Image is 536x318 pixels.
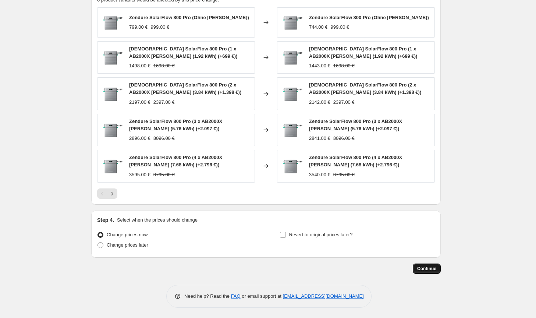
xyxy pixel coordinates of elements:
img: Zendure_Solarflow_800_PRO_2_80x.webp [281,83,303,105]
img: Zendure_Solarflow_800_PRO_2_80x.webp [281,119,303,141]
div: 1443.00 € [309,62,330,70]
p: Select when the prices should change [117,216,198,224]
div: 3595.00 € [129,171,150,179]
span: Zendure SolarFlow 800 Pro (3 x AB2000X [PERSON_NAME] (5.76 kWh) (+2.097 €)) [129,119,222,131]
img: Zendure_Solarflow_800_PRO_2_80x.webp [101,119,123,141]
span: Zendure SolarFlow 800 Pro (3 x AB2000X [PERSON_NAME] (5.76 kWh) (+2.097 €)) [309,119,402,131]
img: Zendure_Solarflow_800_PRO_2_80x.webp [281,155,303,177]
span: Zendure SolarFlow 800 Pro (Ohne [PERSON_NAME]) [129,15,249,20]
img: Zendure_Solarflow_800_PRO_2_80x.webp [101,83,123,105]
span: or email support at [241,293,283,299]
div: 799.00 € [129,24,148,31]
strike: 3096.00 € [333,135,355,142]
span: [DEMOGRAPHIC_DATA] SolarFlow 800 Pro (2 x AB2000X [PERSON_NAME] (3.84 kWh) (+1.398 €)) [129,82,241,95]
span: Continue [417,266,436,272]
strike: 3795.00 € [153,171,175,179]
h2: Step 4. [97,216,114,224]
a: [EMAIL_ADDRESS][DOMAIN_NAME] [283,293,364,299]
strike: 2397.00 € [333,99,355,106]
nav: Pagination [97,188,117,199]
img: Zendure_Solarflow_800_PRO_2_80x.webp [281,46,303,68]
span: [DEMOGRAPHIC_DATA] SolarFlow 800 Pro (1 x AB2000X [PERSON_NAME] (1.92 kWh) (+699 €)) [129,46,237,59]
span: [DEMOGRAPHIC_DATA] SolarFlow 800 Pro (1 x AB2000X [PERSON_NAME] (1.92 kWh) (+699 €)) [309,46,417,59]
strike: 1698.00 € [333,62,355,70]
strike: 1698.00 € [153,62,175,70]
button: Next [107,188,117,199]
span: Change prices later [107,242,148,248]
img: Zendure_Solarflow_800_PRO_2_80x.webp [101,11,123,33]
img: Zendure_Solarflow_800_PRO_2_80x.webp [101,46,123,68]
strike: 999.00 € [331,24,349,31]
strike: 3795.00 € [333,171,355,179]
div: 2142.00 € [309,99,330,106]
a: FAQ [231,293,241,299]
span: Revert to original prices later? [289,232,353,237]
img: Zendure_Solarflow_800_PRO_2_80x.webp [101,155,123,177]
span: Change prices now [107,232,148,237]
div: 2896.00 € [129,135,150,142]
span: Need help? Read the [184,293,231,299]
span: Zendure SolarFlow 800 Pro (4 x AB2000X [PERSON_NAME] (7.68 kWh) (+2.796 €)) [129,155,222,167]
button: Continue [413,264,441,274]
div: 1498.00 € [129,62,150,70]
span: [DEMOGRAPHIC_DATA] SolarFlow 800 Pro (2 x AB2000X [PERSON_NAME] (3.84 kWh) (+1.398 €)) [309,82,421,95]
strike: 999.00 € [151,24,170,31]
strike: 2397.00 € [153,99,175,106]
div: 744.00 € [309,24,328,31]
div: 3540.00 € [309,171,330,179]
span: Zendure SolarFlow 800 Pro (Ohne [PERSON_NAME]) [309,15,429,20]
strike: 3096.00 € [153,135,175,142]
img: Zendure_Solarflow_800_PRO_2_80x.webp [281,11,303,33]
div: 2841.00 € [309,135,330,142]
div: 2197.00 € [129,99,150,106]
span: Zendure SolarFlow 800 Pro (4 x AB2000X [PERSON_NAME] (7.68 kWh) (+2.796 €)) [309,155,402,167]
